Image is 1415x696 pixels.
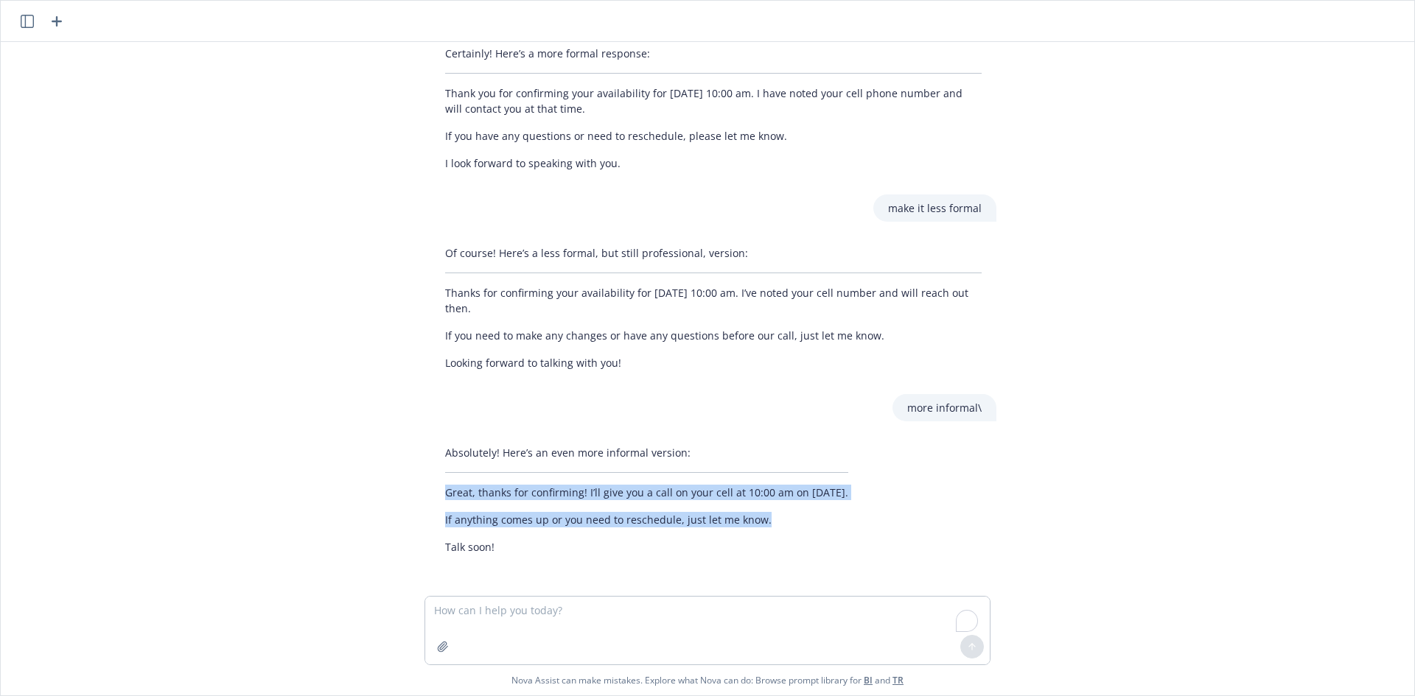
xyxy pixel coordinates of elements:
p: Great, thanks for confirming! I’ll give you a call on your cell at 10:00 am on [DATE]. [445,485,848,500]
p: If you have any questions or need to reschedule, please let me know. [445,128,982,144]
p: Thank you for confirming your availability for [DATE] 10:00 am. I have noted your cell phone numb... [445,85,982,116]
a: BI [864,674,873,686]
p: more informal\ [907,400,982,415]
p: If you need to make any changes or have any questions before our call, just let me know. [445,328,982,343]
p: Absolutely! Here’s an even more informal version: [445,445,848,460]
p: Of course! Here’s a less formal, but still professional, version: [445,245,982,261]
span: Nova Assist can make mistakes. Explore what Nova can do: Browse prompt library for and [511,665,904,695]
p: If anything comes up or you need to reschedule, just let me know. [445,512,848,527]
p: Looking forward to talking with you! [445,355,982,370]
textarea: To enrich screen reader interactions, please activate Accessibility in Grammarly extension settings [425,597,990,664]
p: Thanks for confirming your availability for [DATE] 10:00 am. I’ve noted your cell number and will... [445,285,982,316]
a: TR [892,674,904,686]
p: Talk soon! [445,539,848,555]
p: make it less formal [888,200,982,216]
p: I look forward to speaking with you. [445,155,982,171]
p: Certainly! Here’s a more formal response: [445,46,982,61]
